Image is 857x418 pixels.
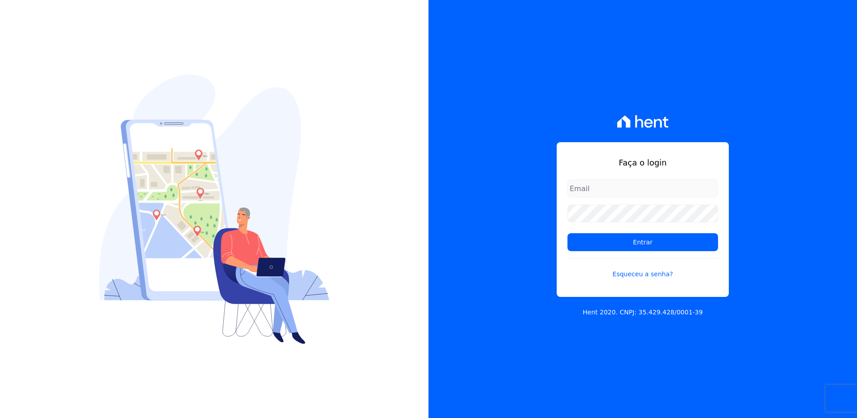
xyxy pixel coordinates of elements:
[99,74,329,344] img: Login
[567,179,718,197] input: Email
[583,308,703,317] p: Hent 2020. CNPJ: 35.429.428/0001-39
[567,258,718,279] a: Esqueceu a senha?
[567,233,718,251] input: Entrar
[567,157,718,169] h1: Faça o login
